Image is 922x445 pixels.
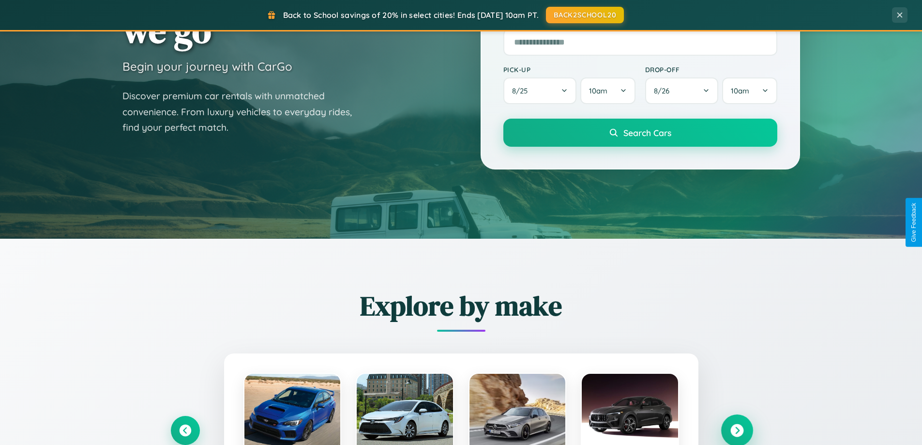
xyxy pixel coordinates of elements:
[645,65,777,74] label: Drop-off
[122,59,292,74] h3: Begin your journey with CarGo
[731,86,749,95] span: 10am
[589,86,607,95] span: 10am
[503,77,577,104] button: 8/25
[171,287,752,324] h2: Explore by make
[122,88,364,136] p: Discover premium car rentals with unmatched convenience. From luxury vehicles to everyday rides, ...
[654,86,674,95] span: 8 / 26
[546,7,624,23] button: BACK2SCHOOL20
[503,65,635,74] label: Pick-up
[910,203,917,242] div: Give Feedback
[512,86,532,95] span: 8 / 25
[503,119,777,147] button: Search Cars
[283,10,539,20] span: Back to School savings of 20% in select cities! Ends [DATE] 10am PT.
[623,127,671,138] span: Search Cars
[580,77,635,104] button: 10am
[645,77,719,104] button: 8/26
[722,77,777,104] button: 10am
